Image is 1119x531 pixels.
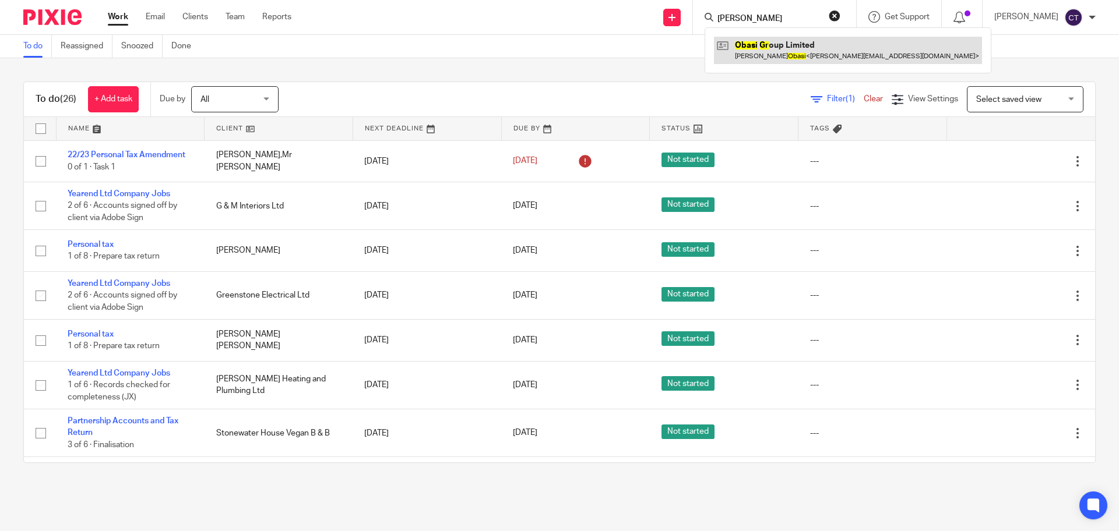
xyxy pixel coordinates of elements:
td: [PERSON_NAME] [PERSON_NAME] [205,320,353,361]
div: --- [810,245,935,256]
a: Reports [262,11,291,23]
a: Partnership Accounts and Tax Return [68,417,178,437]
span: All [200,95,209,104]
td: [DATE] [353,271,501,319]
input: Search [716,14,821,24]
a: Email [146,11,165,23]
span: [DATE] [513,247,537,255]
td: [PERSON_NAME] [205,230,353,271]
span: Not started [661,197,715,212]
div: --- [810,289,935,301]
td: Greenstone Electrical Ltd [205,271,353,319]
span: [DATE] [513,202,537,210]
a: Yearend Ltd Company Jobs [68,369,170,377]
button: Clear [829,10,840,22]
span: Not started [661,287,715,302]
div: --- [810,427,935,439]
span: 2 of 6 · Accounts signed off by client via Adobe Sign [68,202,177,222]
img: svg%3E [1064,8,1083,27]
span: [DATE] [513,381,537,389]
span: (26) [60,94,76,104]
span: [DATE] [513,291,537,299]
a: Snoozed [121,35,163,58]
span: Not started [661,424,715,439]
a: Personal tax [68,330,114,338]
td: [DATE] [353,230,501,271]
span: Not started [661,376,715,391]
p: Due by [160,93,185,105]
span: Select saved view [976,95,1041,104]
span: Not started [661,153,715,167]
td: [DATE] [353,361,501,409]
td: [PERSON_NAME],Mr [PERSON_NAME] [205,140,353,182]
td: [DATE] [353,320,501,361]
a: Work [108,11,128,23]
span: Get Support [885,13,930,21]
span: [DATE] [513,336,537,344]
div: --- [810,379,935,391]
a: Personal tax [68,240,114,249]
span: Tags [810,125,830,132]
td: [DATE] [353,457,501,505]
a: 22/23 Personal Tax Amendment [68,151,185,159]
a: Reassigned [61,35,112,58]
span: 0 of 1 · Task 1 [68,163,115,171]
td: [PERSON_NAME] Heating and Plumbing Ltd [205,361,353,409]
span: Not started [661,331,715,346]
td: [PERSON_NAME] Legal Services Ltd [205,457,353,505]
td: Stonewater House Vegan B & B [205,409,353,457]
img: Pixie [23,9,82,25]
h1: To do [36,93,76,105]
a: Yearend Ltd Company Jobs [68,279,170,288]
span: 1 of 8 · Prepare tax return [68,342,160,351]
span: (1) [846,95,855,103]
span: View Settings [908,95,958,103]
a: Clear [864,95,883,103]
p: [PERSON_NAME] [994,11,1058,23]
a: + Add task [88,86,139,112]
td: [DATE] [353,182,501,229]
div: --- [810,200,935,212]
td: [DATE] [353,140,501,182]
span: 3 of 6 · Finalisation [68,441,134,449]
a: Yearend Ltd Company Jobs [68,190,170,198]
a: Clients [182,11,208,23]
a: To do [23,35,52,58]
div: --- [810,334,935,346]
span: 1 of 6 · Records checked for completeness (JX) [68,381,170,401]
span: 2 of 6 · Accounts signed off by client via Adobe Sign [68,291,177,311]
span: Not started [661,242,715,257]
a: Team [226,11,245,23]
td: [DATE] [353,409,501,457]
span: Filter [827,95,864,103]
span: 1 of 8 · Prepare tax return [68,253,160,261]
a: Done [171,35,200,58]
span: [DATE] [513,429,537,437]
div: --- [810,155,935,167]
span: [DATE] [513,157,537,165]
td: G & M Interiors Ltd [205,182,353,229]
